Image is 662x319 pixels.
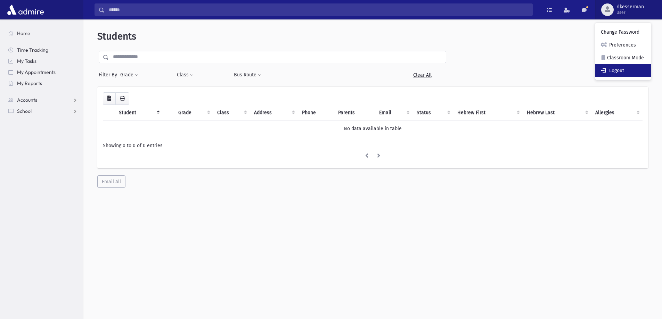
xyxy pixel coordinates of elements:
a: Accounts [3,94,83,106]
span: School [17,108,32,114]
a: Time Tracking [3,44,83,56]
a: My Tasks [3,56,83,67]
th: Grade: activate to sort column ascending [174,105,213,121]
a: Preferences [595,39,651,51]
button: Grade [120,69,139,81]
span: Students [97,31,136,42]
input: Search [105,3,532,16]
th: Class: activate to sort column ascending [213,105,250,121]
th: Address: activate to sort column ascending [250,105,298,121]
img: AdmirePro [6,3,46,17]
a: Clear All [398,69,446,81]
th: Phone [298,105,334,121]
a: Classroom Mode [595,51,651,64]
th: Student: activate to sort column descending [115,105,163,121]
span: User [616,10,644,15]
th: Allergies: activate to sort column ascending [591,105,643,121]
a: School [3,106,83,117]
a: My Reports [3,78,83,89]
a: Logout [595,64,651,77]
a: Home [3,28,83,39]
span: rlkesserman [616,4,644,10]
div: Showing 0 to 0 of 0 entries [103,142,643,149]
span: My Tasks [17,58,36,64]
button: Email All [97,175,125,188]
a: My Appointments [3,67,83,78]
button: Bus Route [234,69,262,81]
button: Class [177,69,194,81]
td: No data available in table [103,120,643,136]
span: My Reports [17,80,42,86]
button: Print [115,92,129,105]
a: Change Password [595,26,651,39]
th: Hebrew Last: activate to sort column ascending [523,105,591,121]
th: Status: activate to sort column ascending [412,105,453,121]
button: CSV [103,92,116,105]
span: Accounts [17,97,37,103]
span: Filter By [99,71,120,78]
th: Hebrew First: activate to sort column ascending [453,105,523,121]
th: Email: activate to sort column ascending [375,105,412,121]
span: My Appointments [17,69,56,75]
span: Time Tracking [17,47,48,53]
span: Home [17,30,30,36]
th: Parents [334,105,375,121]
